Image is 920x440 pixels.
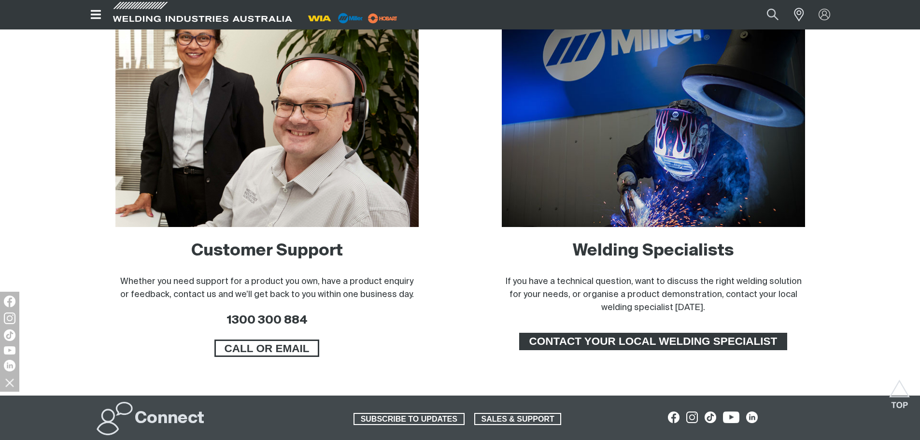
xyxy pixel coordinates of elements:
[474,413,562,426] a: SALES & SUPPORT
[354,413,465,426] a: SUBSCRIBE TO UPDATES
[744,4,789,26] input: Product name or item number...
[1,374,18,391] img: hide socials
[226,314,308,326] a: 1300 300 884
[120,277,414,299] span: Whether you need support for a product you own, have a product enquiry or feedback, contact us an...
[216,340,318,357] span: CALL OR EMAIL
[354,413,464,426] span: SUBSCRIBE TO UPDATES
[521,333,786,350] span: CONTACT YOUR LOCAL WELDING SPECIALIST
[4,329,15,341] img: TikTok
[519,333,788,350] a: CONTACT YOUR LOCAL WELDING SPECIALIST
[135,408,204,429] h2: Connect
[191,243,343,259] a: Customer Support
[4,360,15,371] img: LinkedIn
[475,413,561,426] span: SALES & SUPPORT
[115,6,419,227] img: Customer Support
[889,380,910,401] button: Scroll to top
[365,11,400,26] img: miller
[502,6,805,227] img: Welding Specialists
[365,14,400,22] a: miller
[4,296,15,307] img: Facebook
[214,340,320,357] a: CALL OR EMAIL
[4,346,15,355] img: YouTube
[756,4,789,26] button: Search products
[573,243,734,259] a: Welding Specialists
[4,312,15,324] img: Instagram
[505,277,802,312] span: If you have a technical question, want to discuss the right welding solution for your needs, or o...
